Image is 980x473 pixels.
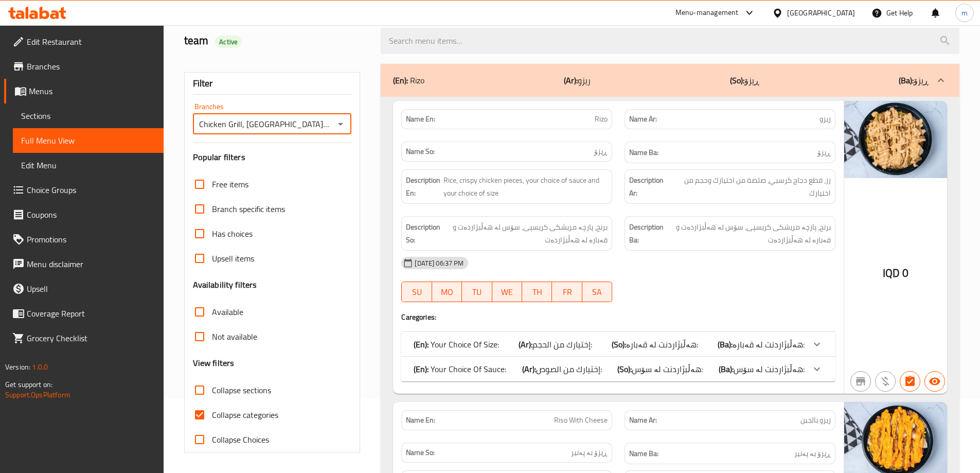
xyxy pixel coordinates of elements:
a: Menu disclaimer [4,252,164,276]
div: Filter [193,73,352,95]
strong: Name Ar: [629,415,657,426]
p: Your Choice Of Sauce: [414,363,506,375]
span: Rizo [595,114,608,125]
b: (So): [730,73,744,88]
strong: Name En: [406,114,435,125]
p: Your Choice Of Size: [414,338,499,351]
a: Choice Groups [4,178,164,202]
strong: Name En: [406,415,435,426]
span: m [961,7,968,19]
span: إختيارك من الصوص: [536,361,602,377]
button: MO [432,282,462,302]
b: (Ba): [899,73,914,88]
a: Menus [4,79,164,103]
h3: Availability filters [193,279,257,291]
a: Coupons [4,202,164,227]
strong: Description So: [406,221,440,246]
button: TU [462,282,492,302]
span: TU [466,285,488,300]
button: Open [333,117,348,131]
b: (Ar): [519,337,532,352]
a: Sections [13,103,164,128]
span: ڕیزۆ [817,146,831,159]
span: TH [526,285,548,300]
span: Collapse categories [212,409,278,421]
p: ڕیزۆ [899,74,929,86]
span: Rice, crispy chicken pieces, your choice of sauce and your choice of size [443,174,608,199]
span: Menu disclaimer [27,258,155,270]
span: ڕیزۆ بە پەنیر [571,447,608,458]
button: SU [401,282,432,302]
button: SA [582,282,612,302]
span: ريزو بالجبن [800,415,831,426]
p: Rizo [393,74,424,86]
div: Active [215,36,242,48]
span: Grocery Checklist [27,332,155,344]
span: Menus [29,85,155,97]
b: (Ar): [564,73,578,88]
b: (So): [617,361,632,377]
button: Has choices [900,371,920,392]
a: Full Menu View [13,128,164,153]
span: SU [406,285,427,300]
span: برنج، پارچە مریشکی کریسپی، سۆس لە هەڵبژاردەت و قەبارە لە هەڵبژاردەت [666,221,831,246]
span: Upsell [27,283,155,295]
span: Branches [27,60,155,73]
div: Menu-management [675,7,739,19]
span: Full Menu View [21,134,155,147]
span: Version: [5,360,30,374]
p: ريزو [564,74,591,86]
h3: View filters [193,357,235,369]
b: (En): [414,361,429,377]
button: TH [522,282,552,302]
span: FR [556,285,578,300]
a: Edit Restaurant [4,29,164,54]
b: (So): [612,337,626,352]
strong: Name So: [406,146,435,157]
strong: Description En: [406,174,441,199]
button: Not branch specific item [850,371,871,392]
span: Free items [212,178,248,190]
strong: Name Ba: [629,447,658,460]
div: [GEOGRAPHIC_DATA] [787,7,855,19]
b: (Ba): [719,361,734,377]
strong: Description Ba: [629,221,664,246]
span: برنج، پارچە مریشکی کریسپی، سۆس لە هەڵبژاردەت و قەبارە لە هەڵبژاردەت [442,221,608,246]
span: Not available [212,330,257,343]
span: ريزو [819,114,831,125]
span: Sections [21,110,155,122]
span: [DATE] 06:37 PM [411,258,468,268]
span: Promotions [27,233,155,246]
button: Available [924,371,945,392]
a: Promotions [4,227,164,252]
a: Edit Menu [13,153,164,178]
span: 1.0.0 [32,360,48,374]
a: Grocery Checklist [4,326,164,351]
span: Get support on: [5,378,52,391]
strong: Description Ar: [629,174,670,199]
div: (En): Your Choice Of Sauce:(Ar):إختيارك من الصوص:(So):هەڵبژاردنت لە سۆس:(Ba):هەڵبژاردنت لە سۆس: [401,357,835,381]
span: Edit Restaurant [27,36,155,48]
img: %D8%A7%D9%84%D8%B1%D9%8A%D8%B2%D9%88638924354109879032.jpg [844,101,947,178]
span: IQD [883,263,900,283]
span: Upsell items [212,252,254,265]
b: (Ar): [522,361,536,377]
span: Edit Menu [21,159,155,171]
button: Purchased item [875,371,896,392]
h3: Popular filters [193,151,352,163]
span: إختيارك من الحجم: [532,337,592,352]
span: SA [586,285,608,300]
span: Collapse sections [212,384,271,396]
a: Coverage Report [4,301,164,326]
b: (En): [393,73,408,88]
button: WE [492,282,522,302]
b: (Ba): [718,337,733,352]
span: رز، قطع دجاج كرسبي، صلصة من اختيارك وحجم من اختيارك [672,174,831,199]
span: MO [436,285,458,300]
div: (En): Rizo(Ar):ريزو(So):ڕیزۆ(Ba):ڕیزۆ [381,64,959,97]
span: Available [212,306,243,318]
b: (En): [414,337,429,352]
span: 0 [902,263,908,283]
span: هەڵبژاردنت لە قەبارە: [626,337,698,352]
span: Coupons [27,208,155,221]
